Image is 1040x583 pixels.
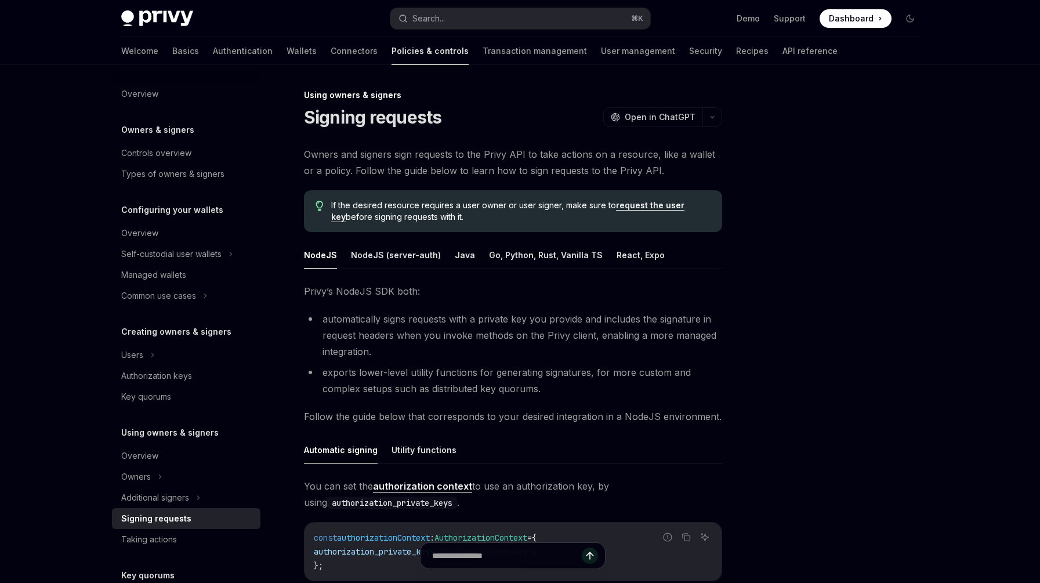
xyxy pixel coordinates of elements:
span: Privy’s NodeJS SDK both: [304,283,722,299]
img: dark logo [121,10,193,27]
div: Common use cases [121,289,196,303]
a: Overview [112,446,260,466]
button: Toggle dark mode [901,9,919,28]
div: Types of owners & signers [121,167,224,181]
button: Automatic signing [304,436,378,463]
span: AuthorizationContext [434,533,527,543]
div: Taking actions [121,533,177,546]
div: Overview [121,226,158,240]
span: If the desired resource requires a user owner or user signer, make sure to before signing request... [331,200,710,223]
a: Connectors [331,37,378,65]
svg: Tip [316,201,324,211]
a: Dashboard [820,9,892,28]
div: Search... [412,12,445,26]
div: Managed wallets [121,268,186,282]
div: Overview [121,449,158,463]
div: Additional signers [121,491,189,505]
button: Copy the contents from the code block [679,530,694,545]
a: Transaction management [483,37,587,65]
button: Send message [582,548,598,564]
h5: Using owners & signers [121,426,219,440]
button: NodeJS [304,241,337,269]
a: Overview [112,223,260,244]
a: User management [601,37,675,65]
span: ⌘ K [631,14,643,23]
span: Follow the guide below that corresponds to your desired integration in a NodeJS environment. [304,408,722,425]
h1: Signing requests [304,107,442,128]
a: Demo [737,13,760,24]
button: Go, Python, Rust, Vanilla TS [489,241,603,269]
a: Authorization keys [112,365,260,386]
a: Taking actions [112,529,260,550]
a: Controls overview [112,143,260,164]
a: Support [774,13,806,24]
h5: Creating owners & signers [121,325,231,339]
a: authorization context [373,480,472,493]
a: Signing requests [112,508,260,529]
button: NodeJS (server-auth) [351,241,441,269]
li: automatically signs requests with a private key you provide and includes the signature in request... [304,311,722,360]
code: authorization_private_keys [327,497,457,509]
a: Managed wallets [112,265,260,285]
span: Open in ChatGPT [625,111,695,123]
a: Basics [172,37,199,65]
div: Using owners & signers [304,89,722,101]
div: Authorization keys [121,369,192,383]
button: Search...⌘K [390,8,650,29]
div: Self-custodial user wallets [121,247,222,261]
span: = [527,533,532,543]
div: Signing requests [121,512,191,526]
button: Open in ChatGPT [603,107,702,127]
a: Welcome [121,37,158,65]
a: Security [689,37,722,65]
span: Dashboard [829,13,874,24]
div: Controls overview [121,146,191,160]
h5: Owners & signers [121,123,194,137]
div: Users [121,348,143,362]
a: Overview [112,84,260,104]
span: Owners and signers sign requests to the Privy API to take actions on a resource, like a wallet or... [304,146,722,179]
div: Owners [121,470,151,484]
span: const [314,533,337,543]
span: : [430,533,434,543]
h5: Configuring your wallets [121,203,223,217]
a: Recipes [736,37,769,65]
button: Ask AI [697,530,712,545]
span: authorizationContext [337,533,430,543]
div: Overview [121,87,158,101]
a: Types of owners & signers [112,164,260,184]
a: Key quorums [112,386,260,407]
a: API reference [782,37,838,65]
a: Authentication [213,37,273,65]
button: React, Expo [617,241,665,269]
button: Utility functions [392,436,456,463]
button: Java [455,241,475,269]
h5: Key quorums [121,568,175,582]
div: Key quorums [121,390,171,404]
li: exports lower-level utility functions for generating signatures, for more custom and complex setu... [304,364,722,397]
a: Policies & controls [392,37,469,65]
button: Report incorrect code [660,530,675,545]
span: You can set the to use an authorization key, by using . [304,478,722,510]
span: { [532,533,537,543]
a: Wallets [287,37,317,65]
